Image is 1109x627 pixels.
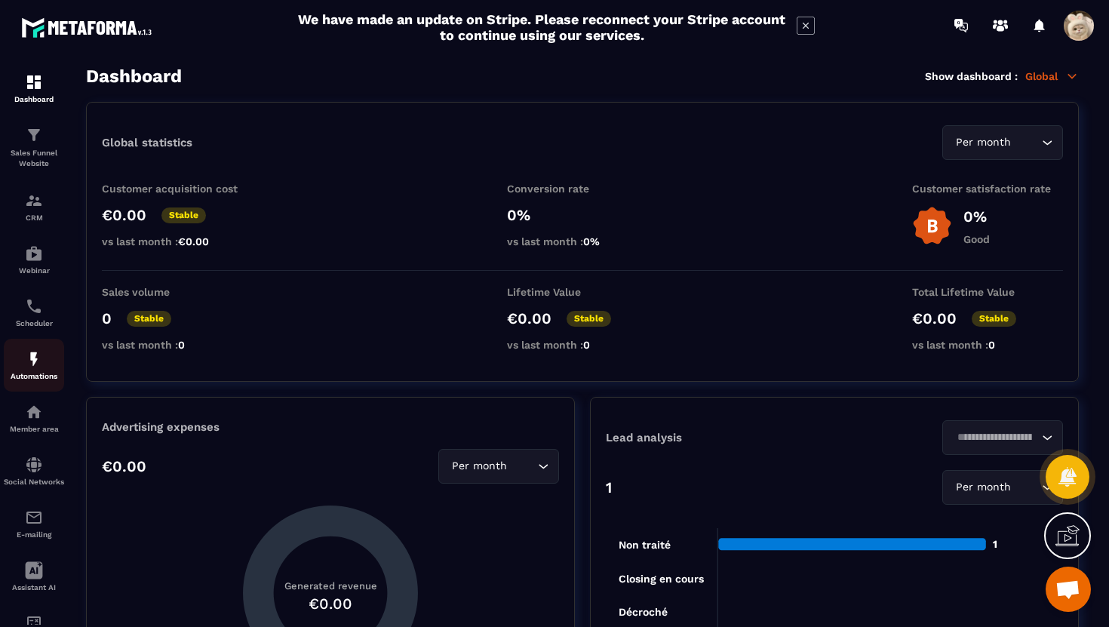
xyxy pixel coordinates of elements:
[178,235,209,247] span: €0.00
[507,286,658,298] p: Lifetime Value
[4,214,64,222] p: CRM
[583,339,590,351] span: 0
[25,73,43,91] img: formation
[942,420,1063,455] div: Search for option
[448,458,510,475] span: Per month
[25,350,43,368] img: automations
[619,606,668,618] tspan: Décroché
[4,62,64,115] a: formationformationDashboard
[942,470,1063,505] div: Search for option
[4,286,64,339] a: schedulerschedulerScheduler
[4,583,64,592] p: Assistant AI
[507,183,658,195] p: Conversion rate
[102,457,146,475] p: €0.00
[102,183,253,195] p: Customer acquisition cost
[619,539,671,551] tspan: Non traité
[912,183,1063,195] p: Customer satisfaction rate
[567,311,611,327] p: Stable
[510,458,534,475] input: Search for option
[25,297,43,315] img: scheduler
[178,339,185,351] span: 0
[4,372,64,380] p: Automations
[942,125,1063,160] div: Search for option
[25,403,43,421] img: automations
[912,339,1063,351] p: vs last month :
[619,573,704,586] tspan: Closing en cours
[25,456,43,474] img: social-network
[161,207,206,223] p: Stable
[583,235,600,247] span: 0%
[4,180,64,233] a: formationformationCRM
[4,95,64,103] p: Dashboard
[912,206,952,246] img: b-badge-o.b3b20ee6.svg
[21,14,157,41] img: logo
[102,286,253,298] p: Sales volume
[972,311,1016,327] p: Stable
[952,429,1038,446] input: Search for option
[86,66,182,87] h3: Dashboard
[25,244,43,263] img: automations
[25,509,43,527] img: email
[4,497,64,550] a: emailemailE-mailing
[4,148,64,169] p: Sales Funnel Website
[127,311,171,327] p: Stable
[4,550,64,603] a: Assistant AI
[1025,69,1079,83] p: Global
[606,431,834,444] p: Lead analysis
[4,319,64,327] p: Scheduler
[507,206,658,224] p: 0%
[102,339,253,351] p: vs last month :
[507,309,551,327] p: €0.00
[4,444,64,497] a: social-networksocial-networkSocial Networks
[4,339,64,392] a: automationsautomationsAutomations
[4,392,64,444] a: automationsautomationsMember area
[438,449,559,484] div: Search for option
[912,309,957,327] p: €0.00
[1014,479,1038,496] input: Search for option
[102,136,192,149] p: Global statistics
[4,425,64,433] p: Member area
[25,126,43,144] img: formation
[4,233,64,286] a: automationsautomationsWebinar
[988,339,995,351] span: 0
[4,115,64,180] a: formationformationSales Funnel Website
[963,233,990,245] p: Good
[963,207,990,226] p: 0%
[1046,567,1091,612] div: Mở cuộc trò chuyện
[4,478,64,486] p: Social Networks
[25,192,43,210] img: formation
[507,339,658,351] p: vs last month :
[4,530,64,539] p: E-mailing
[507,235,658,247] p: vs last month :
[1014,134,1038,151] input: Search for option
[952,134,1014,151] span: Per month
[102,206,146,224] p: €0.00
[102,309,112,327] p: 0
[102,420,559,434] p: Advertising expenses
[912,286,1063,298] p: Total Lifetime Value
[925,70,1018,82] p: Show dashboard :
[4,266,64,275] p: Webinar
[102,235,253,247] p: vs last month :
[294,11,789,43] h2: We have made an update on Stripe. Please reconnect your Stripe account to continue using our serv...
[606,478,612,496] p: 1
[952,479,1014,496] span: Per month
